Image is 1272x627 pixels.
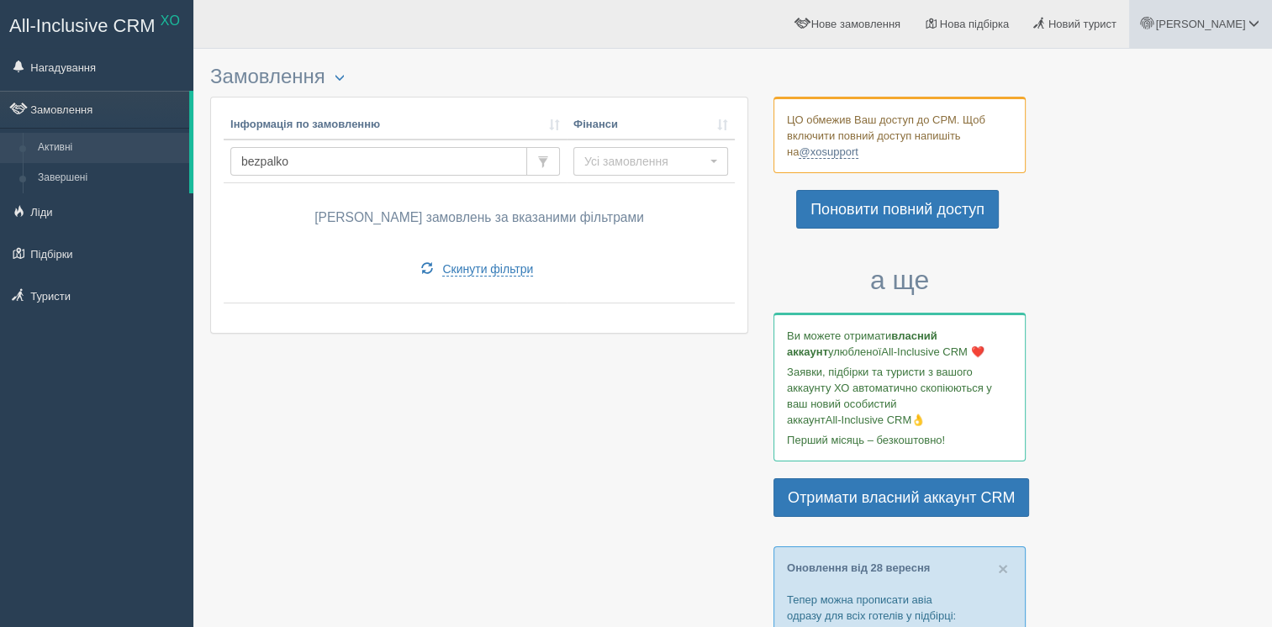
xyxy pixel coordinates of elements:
[796,190,999,229] a: Поновити повний доступ
[230,117,560,133] a: Інформація по замовленню
[773,478,1029,517] a: Отримати власний аккаунт CRM
[573,147,728,176] button: Усі замовлення
[573,117,728,133] a: Фінанси
[787,592,1012,624] p: Тепер можна прописати авіа одразу для всіх готелів у підбірці:
[442,262,533,277] span: Скинути фільтри
[811,18,900,30] span: Нове замовлення
[787,364,1012,428] p: Заявки, підбірки та туристи з вашого аккаунту ХО автоматично скопіюються у ваш новий особистий ак...
[1155,18,1245,30] span: [PERSON_NAME]
[410,255,545,283] a: Скинути фільтри
[998,559,1008,578] span: ×
[773,266,1026,295] h3: а ще
[230,147,527,176] input: Пошук за номером замовлення, ПІБ або паспортом туриста
[1048,18,1116,30] span: Новий турист
[230,208,728,227] p: [PERSON_NAME] замовлень за вказаними фільтрами
[773,97,1026,173] div: ЦО обмежив Ваш доступ до СРМ. Щоб включити повний доступ напишіть на
[799,145,858,159] a: @xosupport
[9,15,156,36] span: All-Inclusive CRM
[881,345,984,358] span: All-Inclusive CRM ❤️
[787,329,937,358] b: власний аккаунт
[940,18,1010,30] span: Нова підбірка
[210,66,748,88] h3: Замовлення
[998,560,1008,577] button: Close
[1,1,193,47] a: All-Inclusive CRM XO
[584,153,706,170] span: Усі замовлення
[161,13,180,28] sup: XO
[826,414,926,426] span: All-Inclusive CRM👌
[30,133,189,163] a: Активні
[787,432,1012,448] p: Перший місяць – безкоштовно!
[30,163,189,193] a: Завершені
[787,328,1012,360] p: Ви можете отримати улюбленої
[787,561,930,574] a: Оновлення від 28 вересня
